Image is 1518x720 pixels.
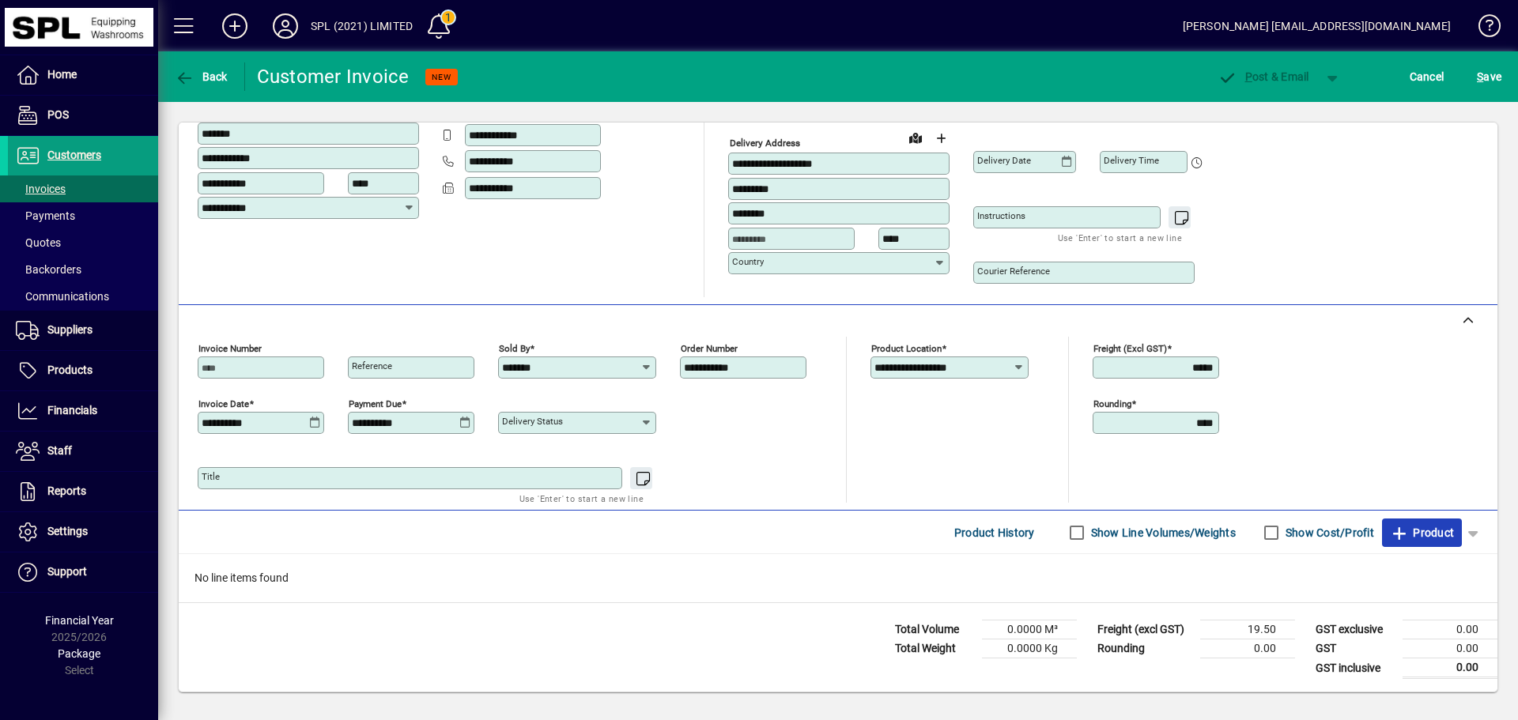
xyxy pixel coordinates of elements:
[210,12,260,40] button: Add
[1477,70,1483,83] span: S
[1390,520,1454,545] span: Product
[928,126,953,151] button: Choose address
[871,343,942,354] mat-label: Product location
[8,391,158,431] a: Financials
[202,471,220,482] mat-label: Title
[352,360,392,371] mat-label: Reference
[1282,525,1374,541] label: Show Cost/Profit
[47,484,86,497] span: Reports
[1406,62,1448,91] button: Cancel
[954,520,1035,545] span: Product History
[1104,155,1159,166] mat-label: Delivery time
[47,364,93,376] span: Products
[1183,13,1451,39] div: [PERSON_NAME] [EMAIL_ADDRESS][DOMAIN_NAME]
[16,263,81,276] span: Backorders
[179,554,1497,602] div: No line items found
[977,210,1025,221] mat-label: Instructions
[519,489,644,507] mat-hint: Use 'Enter' to start a new line
[502,416,563,427] mat-label: Delivery status
[47,444,72,457] span: Staff
[1473,62,1505,91] button: Save
[1308,639,1403,658] td: GST
[1200,639,1295,658] td: 0.00
[8,432,158,471] a: Staff
[1467,3,1498,55] a: Knowledge Base
[1058,228,1182,247] mat-hint: Use 'Enter' to start a new line
[311,13,413,39] div: SPL (2021) LIMITED
[8,229,158,256] a: Quotes
[8,311,158,350] a: Suppliers
[977,266,1050,277] mat-label: Courier Reference
[8,202,158,229] a: Payments
[198,398,249,409] mat-label: Invoice date
[8,472,158,511] a: Reports
[1403,658,1497,678] td: 0.00
[47,108,69,121] span: POS
[8,512,158,552] a: Settings
[1093,343,1167,354] mat-label: Freight (excl GST)
[977,155,1031,166] mat-label: Delivery date
[887,620,982,639] td: Total Volume
[8,175,158,202] a: Invoices
[982,620,1077,639] td: 0.0000 M³
[1089,639,1200,658] td: Rounding
[1093,398,1131,409] mat-label: Rounding
[1308,620,1403,639] td: GST exclusive
[47,404,97,417] span: Financials
[47,149,101,161] span: Customers
[1218,70,1309,83] span: ost & Email
[47,323,93,336] span: Suppliers
[158,62,245,91] app-page-header-button: Back
[1210,62,1317,91] button: Post & Email
[732,256,764,267] mat-label: Country
[47,525,88,537] span: Settings
[257,64,410,89] div: Customer Invoice
[8,96,158,135] a: POS
[1382,518,1462,547] button: Product
[8,283,158,310] a: Communications
[16,236,61,249] span: Quotes
[499,343,530,354] mat-label: Sold by
[1089,620,1200,639] td: Freight (excl GST)
[349,398,402,409] mat-label: Payment due
[8,552,158,592] a: Support
[432,72,451,82] span: NEW
[1403,639,1497,658] td: 0.00
[45,614,114,627] span: Financial Year
[47,565,87,578] span: Support
[948,518,1041,547] button: Product History
[171,62,232,91] button: Back
[8,351,158,390] a: Products
[8,55,158,95] a: Home
[1403,620,1497,639] td: 0.00
[47,68,77,81] span: Home
[1308,658,1403,678] td: GST inclusive
[8,256,158,283] a: Backorders
[1200,620,1295,639] td: 19.50
[1245,70,1252,83] span: P
[982,639,1077,658] td: 0.0000 Kg
[260,12,311,40] button: Profile
[198,343,262,354] mat-label: Invoice number
[903,125,928,150] a: View on map
[16,290,109,303] span: Communications
[1477,64,1501,89] span: ave
[16,183,66,195] span: Invoices
[681,343,738,354] mat-label: Order number
[175,70,228,83] span: Back
[1410,64,1444,89] span: Cancel
[1088,525,1236,541] label: Show Line Volumes/Weights
[58,647,100,660] span: Package
[887,639,982,658] td: Total Weight
[16,209,75,222] span: Payments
